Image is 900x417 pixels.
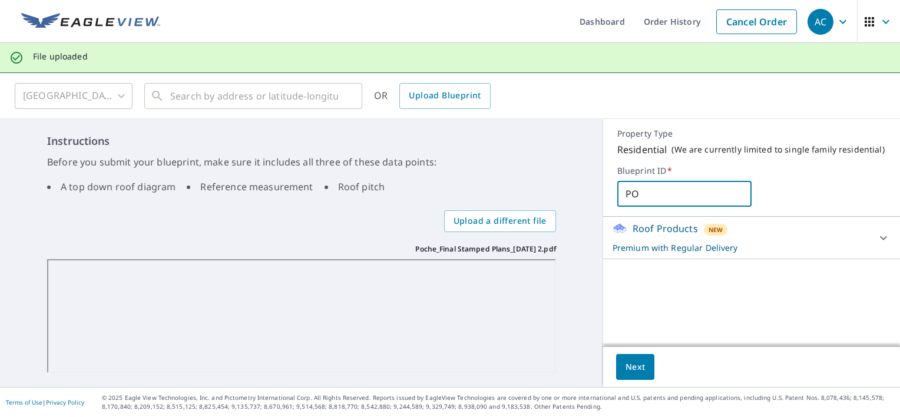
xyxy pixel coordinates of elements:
img: EV Logo [21,13,160,31]
a: Cancel Order [716,9,797,34]
p: ( We are currently limited to single family residential ) [671,144,884,155]
li: Reference measurement [187,180,313,194]
label: Upload a different file [444,210,556,232]
p: Premium with Regular Delivery [613,241,869,254]
li: A top down roof diagram [47,180,176,194]
p: Poche_Final Stamped Plans_[DATE] 2.pdf [415,244,555,254]
li: Roof pitch [325,180,385,194]
p: | [6,399,84,406]
div: AC [808,9,833,35]
p: Property Type [617,128,886,139]
p: Residential [617,143,667,157]
div: OR [374,83,491,109]
p: Roof Products [633,221,698,236]
div: [GEOGRAPHIC_DATA] [15,80,133,112]
a: Privacy Policy [46,398,84,406]
p: Before you submit your blueprint, make sure it includes all three of these data points: [47,155,556,169]
span: Upload a different file [454,214,547,229]
label: Blueprint ID [617,166,886,176]
a: Terms of Use [6,398,42,406]
span: Upload Blueprint [409,88,481,103]
input: Search by address or latitude-longitude [170,80,338,112]
button: Next [616,354,655,380]
h6: Instructions [47,133,556,149]
span: New [709,225,723,234]
p: File uploaded [33,51,88,62]
div: Roof ProductsNewPremium with Regular Delivery [613,221,891,254]
iframe: Poche_Final Stamped Plans_05.22.25 2.pdf [47,259,556,373]
p: © 2025 Eagle View Technologies, Inc. and Pictometry International Corp. All Rights Reserved. Repo... [102,393,894,411]
a: Upload Blueprint [399,83,490,109]
span: Next [626,360,646,375]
